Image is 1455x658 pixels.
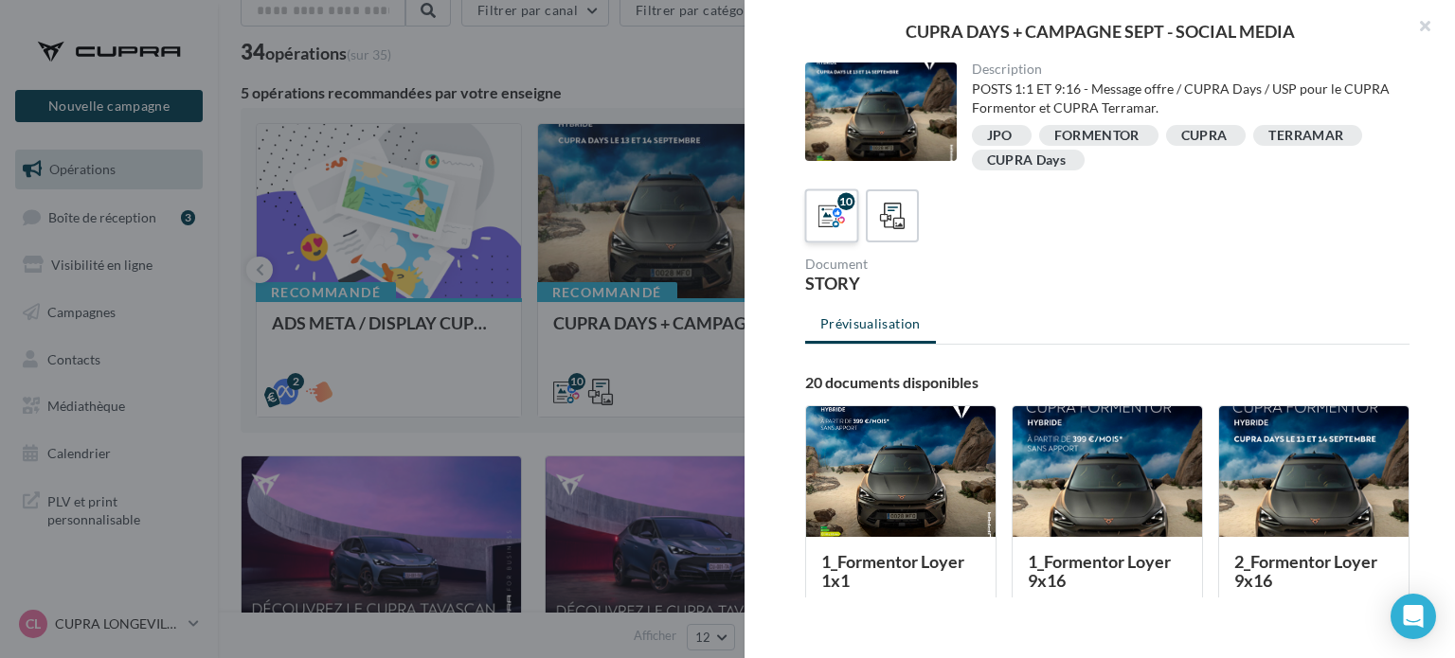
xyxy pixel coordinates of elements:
div: CUPRA [1181,129,1228,143]
div: Open Intercom Messenger [1391,594,1436,639]
div: Description [972,62,1395,76]
span: 1_Formentor Loyer 9x16 [1028,551,1171,591]
div: 20 documents disponibles [805,375,1410,390]
div: CUPRA DAYS + CAMPAGNE SEPT - SOCIAL MEDIA [775,23,1425,40]
div: POSTS 1:1 ET 9:16 - Message offre / CUPRA Days / USP pour le CUPRA Formentor et CUPRA Terramar. [972,80,1395,117]
div: TERRAMAR [1268,129,1343,143]
span: 1_Formentor Loyer 1x1 [821,551,964,591]
div: FORMENTOR [1054,129,1140,143]
div: Document [805,258,1100,271]
div: 10 [837,193,854,210]
div: CUPRA Days [987,153,1067,168]
span: 2_Formentor Loyer 9x16 [1234,551,1377,591]
div: STORY [805,275,1100,292]
div: JPO [987,129,1013,143]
